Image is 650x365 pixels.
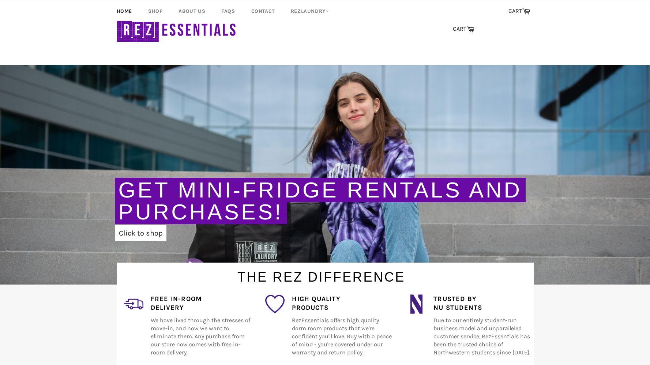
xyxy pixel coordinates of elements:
[124,294,143,314] img: delivery_2.png
[265,294,285,314] img: favorite_1.png
[141,0,170,22] a: Shop
[433,294,533,313] h4: Trusted by NU Students
[407,294,426,314] img: northwestern_wildcats_tiny.png
[171,0,213,22] a: About Us
[115,225,166,241] a: Click to shop
[285,294,392,365] div: RezEssentials offers high quality dorm room products that we're confident you'll love. Buy with a...
[449,22,478,37] a: CART
[426,294,533,365] div: Due to our entirely student-run business model and unparalleled customer service, RezEssentials h...
[151,294,251,313] h4: Free In-Room Delivery
[505,4,534,19] a: CART
[109,263,534,286] h1: The Rez Difference
[214,0,242,22] a: FAQs
[244,0,282,22] a: Contact
[117,15,237,44] img: RezEssentials
[283,0,336,22] a: RezLaundry
[109,0,139,22] a: Home
[292,294,392,313] h4: High Quality Products
[119,178,522,224] a: Get Mini-Fridge Rentals and Purchases!
[143,294,251,365] div: We have lived through the stresses of move-in, and now we want to eliminate them. Any purchase fr...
